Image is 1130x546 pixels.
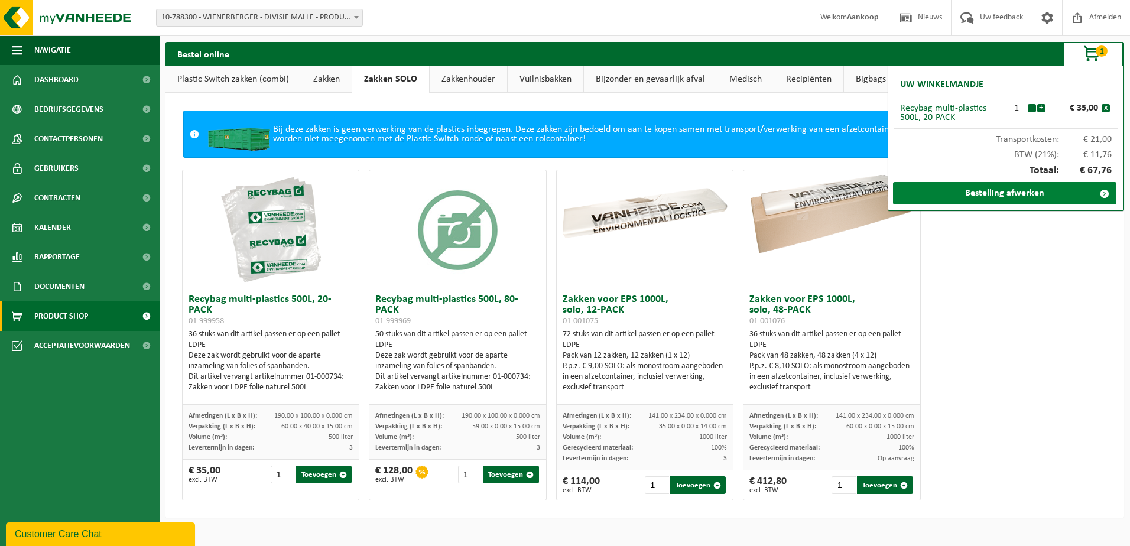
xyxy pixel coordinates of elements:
[749,350,914,361] div: Pack van 48 zakken, 48 zakken (4 x 12)
[375,340,540,350] div: LDPE
[723,455,727,462] span: 3
[563,487,600,494] span: excl. BTW
[34,183,80,213] span: Contracten
[774,66,843,93] a: Recipiënten
[749,423,816,430] span: Verpakking (L x B x H):
[375,350,540,372] div: Deze zak wordt gebruikt voor de aparte inzameling van folies of spanbanden.
[375,434,414,441] span: Volume (m³):
[462,412,540,420] span: 190.00 x 100.00 x 0.000 cm
[749,361,914,393] div: P.p.z. € 8,10 SOLO: als monostroom aangeboden in een afzetcontainer, inclusief verwerking, exclus...
[670,476,726,494] button: Toevoegen
[458,466,482,483] input: 1
[1096,45,1108,57] span: 1
[563,294,728,326] h3: Zakken voor EPS 1000L, solo, 12-PACK
[836,412,914,420] span: 141.00 x 234.00 x 0.000 cm
[878,455,914,462] span: Op aanvraag
[352,66,429,93] a: Zakken SOLO
[1059,165,1112,176] span: € 67,76
[34,124,103,154] span: Contactpersonen
[189,317,224,326] span: 01-999958
[483,466,538,483] button: Toevoegen
[296,466,352,483] button: Toevoegen
[563,340,728,350] div: LDPE
[516,434,540,441] span: 500 liter
[189,294,353,326] h3: Recybag multi-plastics 500L, 20-PACK
[894,160,1118,182] div: Totaal:
[34,242,80,272] span: Rapportage
[900,103,1006,122] div: Recybag multi-plastics 500L, 20-PACK
[375,412,444,420] span: Afmetingen (L x B x H):
[189,372,353,393] div: Dit artikel vervangt artikelnummer 01-000734: Zakken voor LDPE folie naturel 500L
[847,13,879,22] strong: Aankoop
[349,444,353,451] span: 3
[1048,103,1102,113] div: € 35,00
[648,412,727,420] span: 141.00 x 234.00 x 0.000 cm
[271,466,295,483] input: 1
[34,35,71,65] span: Navigatie
[894,129,1118,144] div: Transportkosten:
[329,434,353,441] span: 500 liter
[1064,42,1123,66] button: 1
[659,423,727,430] span: 35.00 x 0.00 x 14.00 cm
[749,476,787,494] div: € 412,80
[189,476,220,483] span: excl. BTW
[430,66,507,93] a: Zakkenhouder
[699,434,727,441] span: 1000 liter
[189,444,254,451] span: Levertermijn in dagen:
[165,66,301,93] a: Plastic Switch zakken (combi)
[749,455,815,462] span: Levertermijn in dagen:
[844,66,898,93] a: Bigbags
[1006,103,1027,113] div: 1
[749,329,914,393] div: 36 stuks van dit artikel passen er op een pallet
[584,66,717,93] a: Bijzonder en gevaarlijk afval
[1059,150,1112,160] span: € 11,76
[563,412,631,420] span: Afmetingen (L x B x H):
[749,434,788,441] span: Volume (m³):
[537,444,540,451] span: 3
[563,476,600,494] div: € 114,00
[34,213,71,242] span: Kalender
[189,329,353,393] div: 36 stuks van dit artikel passen er op een pallet
[281,423,353,430] span: 60.00 x 40.00 x 15.00 cm
[301,66,352,93] a: Zakken
[375,423,442,430] span: Verpakking (L x B x H):
[189,350,353,372] div: Deze zak wordt gebruikt voor de aparte inzameling van folies of spanbanden.
[375,294,540,326] h3: Recybag multi-plastics 500L, 80-PACK
[749,444,820,451] span: Gerecycleerd materiaal:
[887,434,914,441] span: 1000 liter
[563,434,601,441] span: Volume (m³):
[563,350,728,361] div: Pack van 12 zakken, 12 zakken (1 x 12)
[645,476,669,494] input: 1
[157,9,362,26] span: 10-788300 - WIENERBERGER - DIVISIE MALLE - PRODUCTIE - MALLE
[212,170,330,288] img: 01-999958
[563,329,728,393] div: 72 stuks van dit artikel passen er op een pallet
[1037,104,1045,112] button: +
[34,95,103,124] span: Bedrijfsgegevens
[375,317,411,326] span: 01-999969
[563,444,633,451] span: Gerecycleerd materiaal:
[1059,135,1112,144] span: € 21,00
[375,444,441,451] span: Levertermijn in dagen:
[1102,104,1110,112] button: x
[205,117,273,151] img: HK-XC-20-GN-00.png
[749,317,785,326] span: 01-001076
[274,412,353,420] span: 190.00 x 100.00 x 0.000 cm
[34,301,88,331] span: Product Shop
[557,170,733,258] img: 01-001075
[189,412,257,420] span: Afmetingen (L x B x H):
[375,329,540,393] div: 50 stuks van dit artikel passen er op een pallet
[563,317,598,326] span: 01-001075
[711,444,727,451] span: 100%
[846,423,914,430] span: 60.00 x 0.00 x 15.00 cm
[893,182,1116,204] a: Bestelling afwerken
[717,66,774,93] a: Medisch
[563,361,728,393] div: P.p.z. € 9,00 SOLO: als monostroom aangeboden in een afzetcontainer, inclusief verwerking, exclus...
[508,66,583,93] a: Vuilnisbakken
[6,520,197,546] iframe: chat widget
[563,423,629,430] span: Verpakking (L x B x H):
[375,466,413,483] div: € 128,00
[749,412,818,420] span: Afmetingen (L x B x H):
[34,331,130,360] span: Acceptatievoorwaarden
[34,272,85,301] span: Documenten
[375,372,540,393] div: Dit artikel vervangt artikelnummer 01-000734: Zakken voor LDPE folie naturel 500L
